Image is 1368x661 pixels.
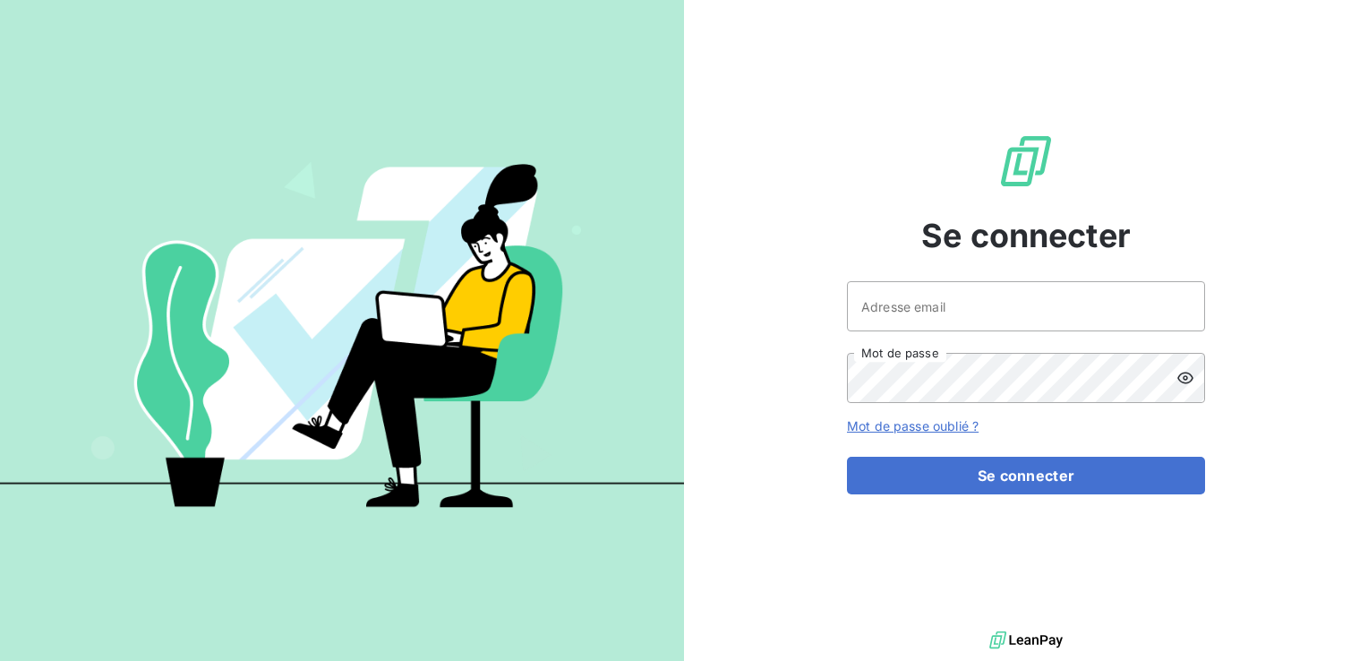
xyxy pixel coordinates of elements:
[847,418,979,434] a: Mot de passe oublié ?
[847,457,1205,494] button: Se connecter
[997,133,1055,190] img: Logo LeanPay
[921,211,1131,260] span: Se connecter
[847,281,1205,331] input: placeholder
[989,627,1063,654] img: logo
